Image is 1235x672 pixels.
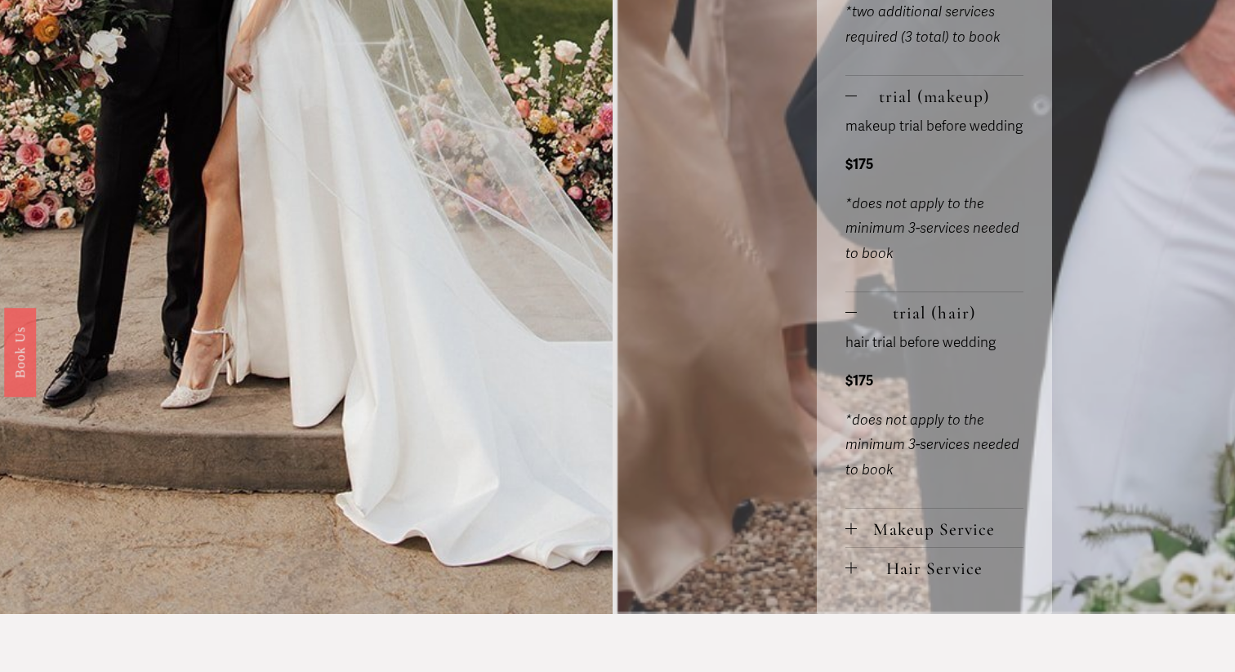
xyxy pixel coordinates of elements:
strong: $175 [845,372,874,389]
button: Makeup Service [845,509,1023,547]
span: Hair Service [857,558,1023,579]
span: Makeup Service [857,518,1023,540]
button: trial (makeup) [845,76,1023,114]
em: *does not apply to the minimum 3-services needed to book [845,412,1019,478]
p: hair trial before wedding [845,331,1023,356]
em: *does not apply to the minimum 3-services needed to book [845,195,1019,262]
strong: $175 [845,156,874,173]
em: *two additional services required (3 total) to book [845,3,1001,46]
div: trial (makeup) [845,114,1023,291]
button: Hair Service [845,548,1023,586]
button: trial (hair) [845,292,1023,331]
div: trial (hair) [845,331,1023,508]
span: trial (hair) [857,302,1023,323]
p: makeup trial before wedding [845,114,1023,140]
span: trial (makeup) [857,86,1023,107]
a: Book Us [4,307,36,396]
